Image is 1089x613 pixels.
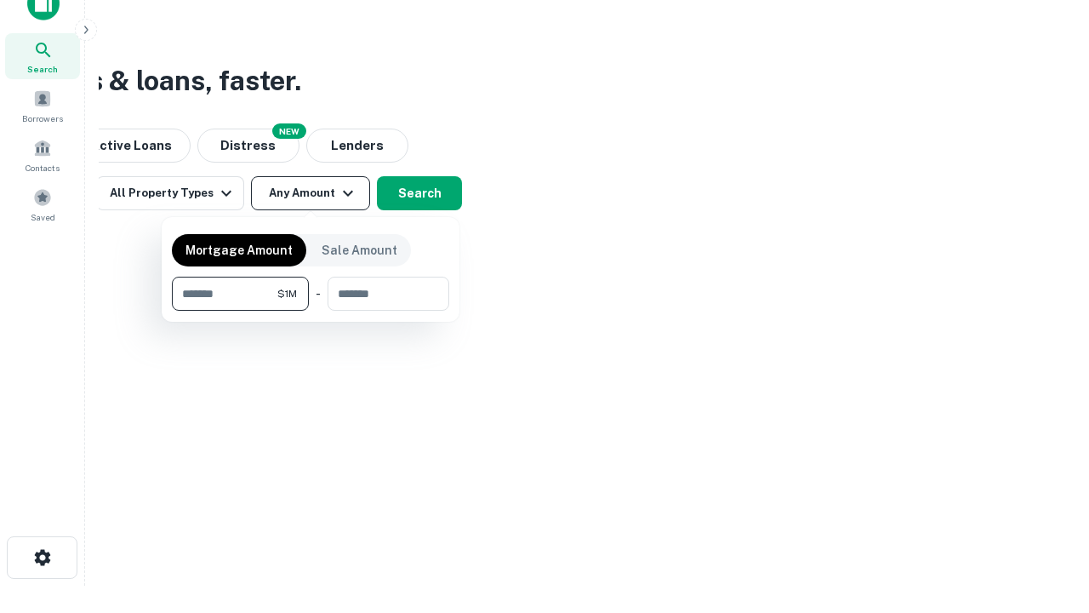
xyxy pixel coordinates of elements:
iframe: Chat Widget [1004,477,1089,559]
p: Mortgage Amount [185,241,293,260]
span: $1M [277,286,297,301]
div: - [316,277,321,311]
p: Sale Amount [322,241,397,260]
